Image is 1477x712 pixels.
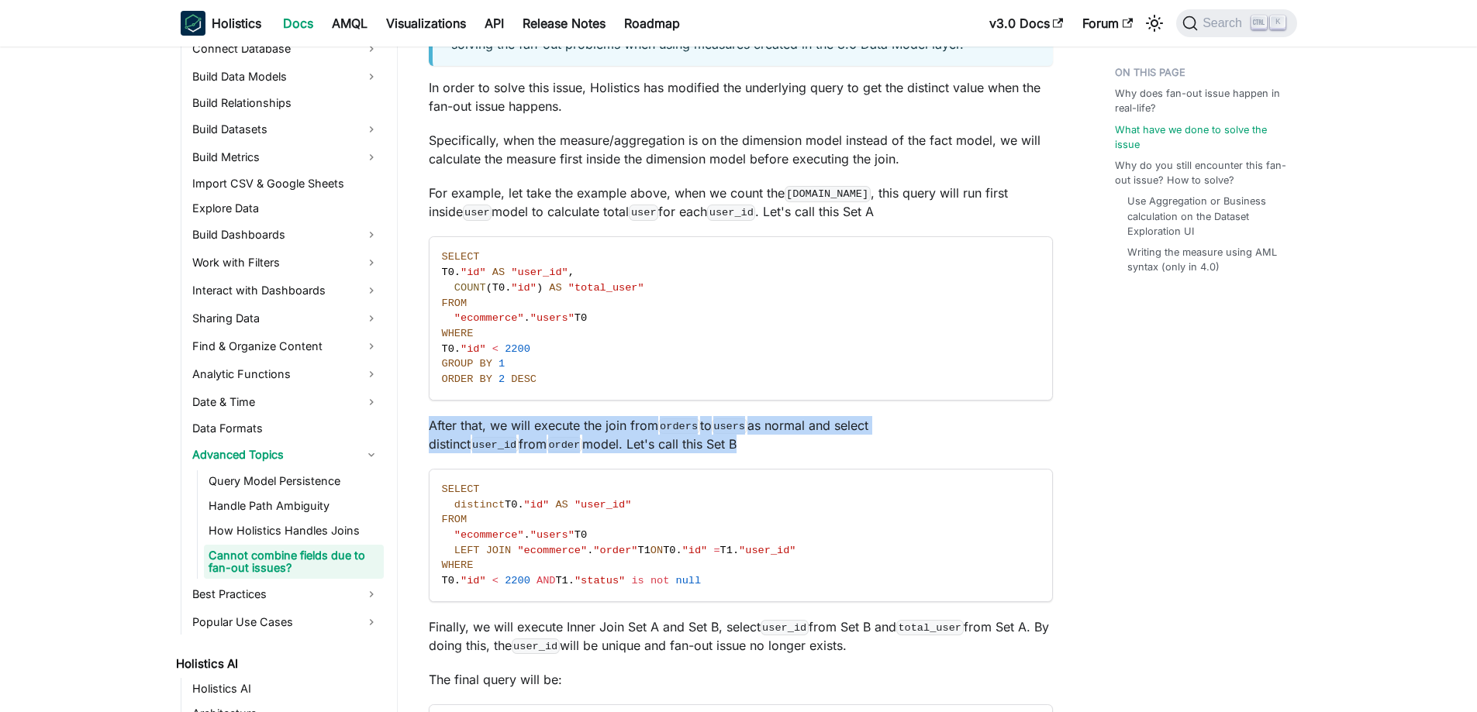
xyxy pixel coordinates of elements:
a: Build Metrics [188,145,384,170]
a: Advanced Topics [188,442,384,467]
span: = [713,545,720,556]
nav: Docs sidebar [165,46,398,712]
span: T0 [575,312,587,324]
code: total_user [896,620,964,635]
a: Data Formats [188,418,384,439]
span: AS [555,499,568,511]
p: After that, we will execute the join from to as normal and select distinct from model. Let's call... [429,416,1053,453]
code: order [547,437,582,452]
span: FROM [442,514,468,525]
a: Connect Database [188,36,384,61]
span: T0 [442,343,454,355]
a: Find & Organize Content [188,334,384,359]
code: user_id [471,437,519,452]
span: < [492,343,499,355]
span: WHERE [442,328,474,339]
p: Finally, we will execute Inner Join Set A and Set B, select from Set B and from Set A. By doing t... [429,617,1053,655]
span: FROM [442,298,468,309]
a: Analytic Functions [188,362,384,387]
code: user_id [761,620,809,635]
a: Import CSV & Google Sheets [188,173,384,194]
a: v3.0 Docs [980,11,1073,36]
a: Popular Use Cases [188,610,384,635]
span: ) [537,282,543,294]
a: Roadmap [615,11,689,36]
a: Cannot combine fields due to fan-out issues? [204,545,384,579]
a: Handle Path Ambiguity [204,495,384,517]
span: T0 [442,575,454,586]
span: "id" [511,282,537,294]
code: user [629,205,658,220]
span: "id" [461,575,486,586]
a: Build Dashboards [188,222,384,247]
span: AND [537,575,555,586]
span: "status" [575,575,625,586]
button: Search (Ctrl+K) [1176,9,1296,37]
span: T1 [720,545,733,556]
a: Explore Data [188,198,384,219]
span: 2200 [505,343,530,355]
span: T0 [492,282,505,294]
a: Query Model Persistence [204,470,384,492]
a: AMQL [323,11,377,36]
a: Build Relationships [188,92,384,114]
span: SELECT [442,483,480,495]
span: . [454,343,461,355]
span: T0 [505,499,517,511]
span: 2200 [505,575,530,586]
span: BY [479,358,492,370]
span: . [505,282,511,294]
span: "id" [461,267,486,278]
a: Why do you still encounter this fan-out issue? How to solve? [1115,158,1288,187]
span: BY [479,373,492,385]
span: COUNT [454,282,486,294]
span: AS [549,282,561,294]
span: ( [486,282,492,294]
a: Holistics AI [171,653,384,675]
a: Writing the measure using AML syntax (only in 4.0) [1127,245,1282,274]
span: "ecommerce" [454,529,524,541]
span: ON [651,545,663,556]
span: T0 [442,267,454,278]
span: Search [1198,16,1251,30]
span: "id" [461,343,486,355]
p: In order to solve this issue, Holistics has modified the underlying query to get the distinct val... [429,78,1053,115]
code: orders [658,418,700,434]
span: "users" [530,312,575,324]
span: DESC [511,373,537,385]
a: Work with Filters [188,250,384,275]
a: Sharing Data [188,306,384,331]
span: SELECT [442,251,480,263]
span: T0 [663,545,675,556]
a: Best Practices [188,582,384,607]
span: "user_id" [511,267,568,278]
code: user_id [512,638,560,654]
span: . [517,499,523,511]
span: . [675,545,682,556]
a: Docs [274,11,323,36]
code: [DOMAIN_NAME] [785,186,871,201]
span: JOIN [486,545,512,556]
a: Release Notes [513,11,615,36]
a: Visualizations [377,11,475,36]
span: , [568,267,575,278]
span: "user_id" [575,499,631,511]
button: Switch between dark and light mode (currently light mode) [1142,11,1167,36]
a: Holistics AI [188,678,384,700]
kbd: K [1270,15,1285,29]
span: T1 [555,575,568,586]
a: Interact with Dashboards [188,278,384,303]
span: . [568,575,575,586]
code: users [712,418,747,434]
a: API [475,11,513,36]
span: ORDER [442,373,474,385]
span: < [492,575,499,586]
span: 1 [499,358,505,370]
a: HolisticsHolistics [181,11,261,36]
code: user_id [707,205,755,220]
span: distinct [454,499,505,511]
span: null [676,575,702,586]
p: The final query will be: [429,670,1053,689]
img: Holistics [181,11,205,36]
span: "order" [593,545,637,556]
